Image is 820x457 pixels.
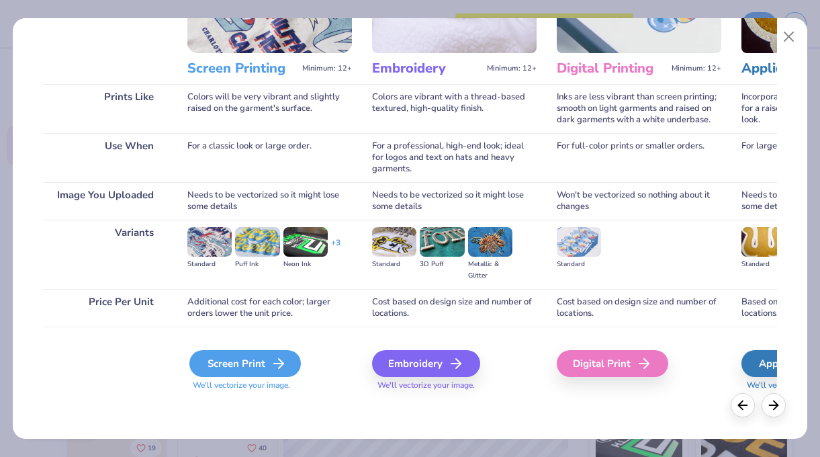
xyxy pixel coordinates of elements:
[187,289,352,327] div: Additional cost for each color; larger orders lower the unit price.
[187,227,232,257] img: Standard
[468,227,512,257] img: Metallic & Glitter
[557,84,721,133] div: Inks are less vibrant than screen printing; smooth on light garments and raised on dark garments ...
[43,84,167,133] div: Prints Like
[302,64,352,73] span: Minimum: 12+
[420,259,464,270] div: 3D Puff
[235,259,279,270] div: Puff Ink
[43,289,167,327] div: Price Per Unit
[43,220,167,289] div: Variants
[420,227,464,257] img: 3D Puff
[741,227,786,257] img: Standard
[372,84,537,133] div: Colors are vibrant with a thread-based textured, high-quality finish.
[331,237,340,260] div: + 3
[43,182,167,220] div: Image You Uploaded
[372,227,416,257] img: Standard
[43,133,167,182] div: Use When
[557,60,666,77] h3: Digital Printing
[372,133,537,182] div: For a professional, high-end look; ideal for logos and text on hats and heavy garments.
[372,380,537,391] span: We'll vectorize your image.
[187,259,232,270] div: Standard
[557,259,601,270] div: Standard
[189,350,301,377] div: Screen Print
[372,182,537,220] div: Needs to be vectorized so it might lose some details
[741,259,786,270] div: Standard
[372,60,482,77] h3: Embroidery
[557,227,601,257] img: Standard
[187,182,352,220] div: Needs to be vectorized so it might lose some details
[283,227,328,257] img: Neon Ink
[187,380,352,391] span: We'll vectorize your image.
[187,60,297,77] h3: Screen Printing
[372,289,537,327] div: Cost based on design size and number of locations.
[672,64,721,73] span: Minimum: 12+
[283,259,328,270] div: Neon Ink
[776,24,801,50] button: Close
[557,350,668,377] div: Digital Print
[372,350,480,377] div: Embroidery
[43,7,167,19] p: You can change this later.
[557,182,721,220] div: Won't be vectorized so nothing about it changes
[235,227,279,257] img: Puff Ink
[187,84,352,133] div: Colors will be very vibrant and slightly raised on the garment's surface.
[557,133,721,182] div: For full-color prints or smaller orders.
[487,64,537,73] span: Minimum: 12+
[468,259,512,282] div: Metallic & Glitter
[372,259,416,270] div: Standard
[187,133,352,182] div: For a classic look or large order.
[557,289,721,327] div: Cost based on design size and number of locations.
